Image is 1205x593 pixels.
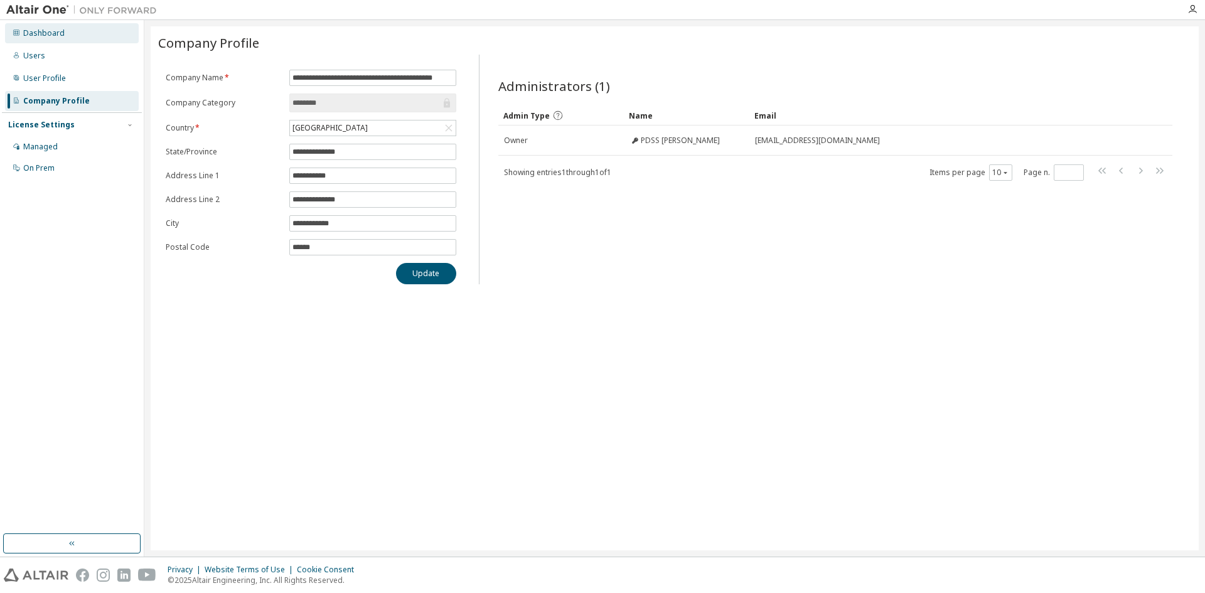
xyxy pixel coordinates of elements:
span: Showing entries 1 through 1 of 1 [504,167,611,178]
label: State/Province [166,147,282,157]
span: Administrators (1) [498,77,610,95]
div: Name [629,105,744,126]
img: altair_logo.svg [4,569,68,582]
div: Privacy [168,565,205,575]
label: City [166,218,282,228]
img: facebook.svg [76,569,89,582]
label: Address Line 1 [166,171,282,181]
div: [GEOGRAPHIC_DATA] [290,120,456,136]
div: On Prem [23,163,55,173]
div: Website Terms of Use [205,565,297,575]
label: Address Line 2 [166,195,282,205]
span: Page n. [1024,164,1084,181]
button: 10 [992,168,1009,178]
div: Users [23,51,45,61]
img: Altair One [6,4,163,16]
span: Admin Type [503,110,550,121]
span: [EMAIL_ADDRESS][DOMAIN_NAME] [755,136,880,146]
div: Email [754,105,1137,126]
label: Company Name [166,73,282,83]
img: instagram.svg [97,569,110,582]
label: Country [166,123,282,133]
div: Company Profile [23,96,90,106]
button: Update [396,263,456,284]
span: Items per page [929,164,1012,181]
div: License Settings [8,120,75,130]
span: Company Profile [158,34,259,51]
div: Managed [23,142,58,152]
label: Company Category [166,98,282,108]
div: Cookie Consent [297,565,361,575]
div: [GEOGRAPHIC_DATA] [291,121,370,135]
div: User Profile [23,73,66,83]
label: Postal Code [166,242,282,252]
img: linkedin.svg [117,569,131,582]
img: youtube.svg [138,569,156,582]
span: PDSS [PERSON_NAME] [641,136,720,146]
div: Dashboard [23,28,65,38]
span: Owner [504,136,528,146]
p: © 2025 Altair Engineering, Inc. All Rights Reserved. [168,575,361,585]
